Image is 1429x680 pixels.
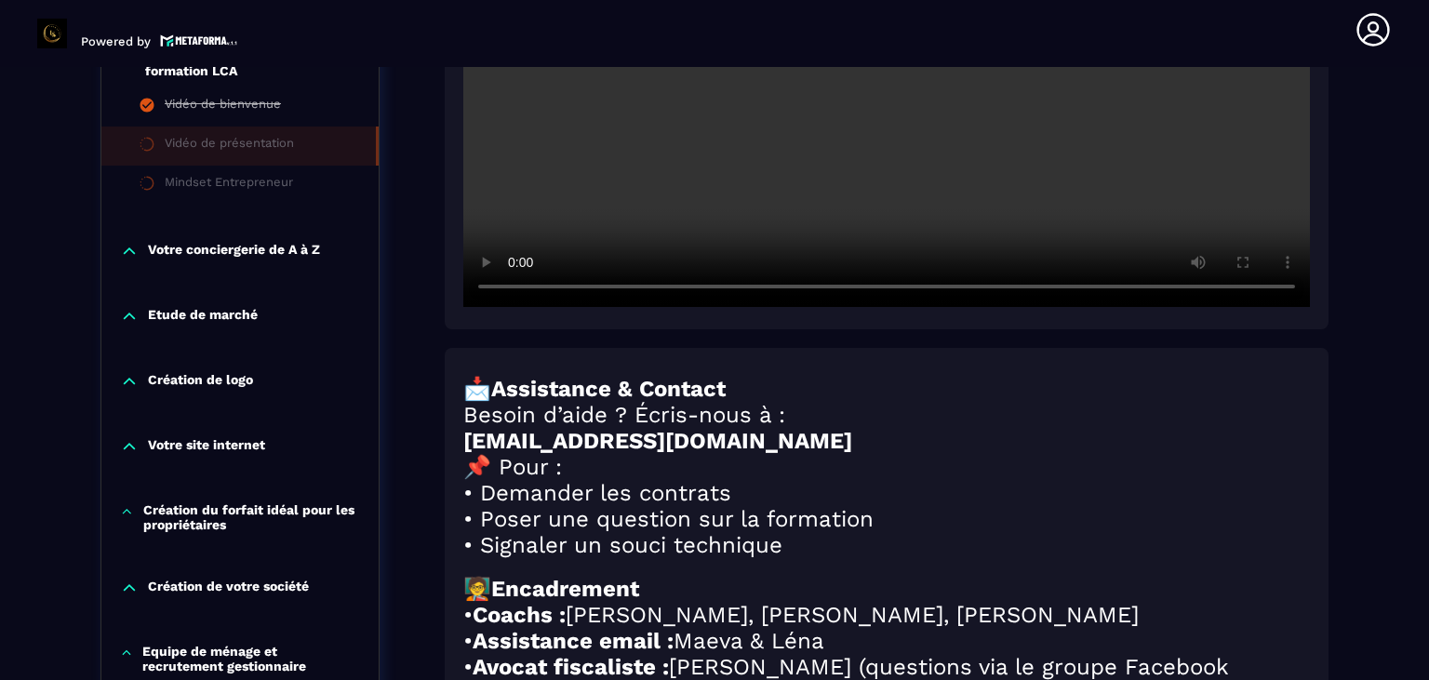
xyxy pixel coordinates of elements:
p: Votre site internet [148,437,265,456]
h2: • Maeva & Léna [463,628,1310,654]
strong: Encadrement [491,576,639,602]
p: Création du forfait idéal pour les propriétaires [143,502,360,532]
strong: Assistance & Contact [491,376,726,402]
strong: Assistance email : [473,628,674,654]
strong: Coachs : [473,602,566,628]
strong: Avocat fiscaliste : [473,654,669,680]
h2: 📌 Pour : [463,454,1310,480]
div: Vidéo de bienvenue [165,97,281,117]
div: Vidéo de présentation [165,136,294,156]
p: Votre conciergerie de A à Z [148,242,320,260]
div: Mindset Entrepreneur [165,175,293,195]
h2: • Demander les contrats [463,480,1310,506]
h2: • Signaler un souci technique [463,532,1310,558]
h2: Besoin d’aide ? Écris-nous à : [463,402,1310,428]
h2: 🧑‍🏫 [463,576,1310,602]
h2: • Poser une question sur la formation [463,506,1310,532]
h2: • [PERSON_NAME], [PERSON_NAME], [PERSON_NAME] [463,602,1310,628]
p: Equipe de ménage et recrutement gestionnaire [142,644,360,673]
p: Création de logo [148,372,253,391]
p: Powered by [81,34,151,48]
img: logo [160,33,238,48]
img: logo-branding [37,19,67,48]
h2: 📩 [463,376,1310,402]
p: Etude de marché [148,307,258,326]
p: Création de votre société [148,579,309,597]
strong: [EMAIL_ADDRESS][DOMAIN_NAME] [463,428,852,454]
